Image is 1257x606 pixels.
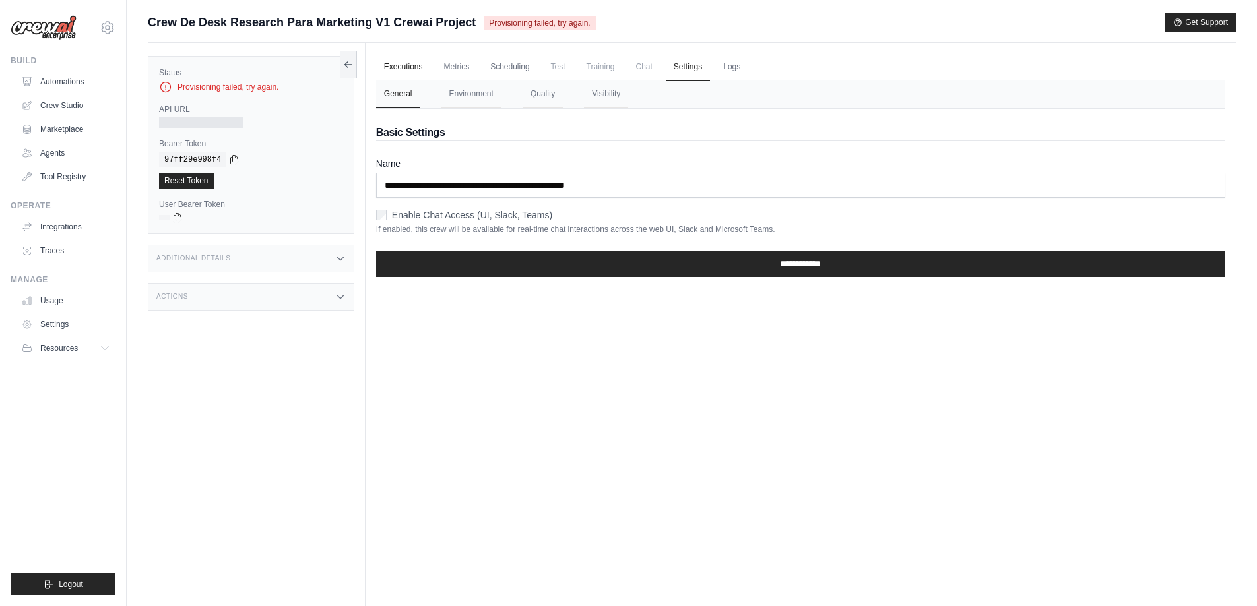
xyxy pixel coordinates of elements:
label: Name [376,157,1225,170]
p: If enabled, this crew will be available for real-time chat interactions across the web UI, Slack ... [376,224,1225,235]
span: Test [543,53,573,80]
a: Traces [16,240,115,261]
label: API URL [159,104,343,115]
label: Status [159,67,343,78]
button: Get Support [1165,13,1236,32]
a: Reset Token [159,173,214,189]
span: Provisioning failed, try again. [484,16,595,30]
div: Operate [11,200,115,211]
iframe: Chat Widget [1191,543,1257,606]
a: Logs [715,53,748,81]
button: Resources [16,338,115,359]
div: Build [11,55,115,66]
button: Quality [523,80,563,108]
span: Resources [40,343,78,353]
a: Executions [376,53,431,81]
img: Logo [11,15,77,40]
button: General [376,80,420,108]
h2: Basic Settings [376,125,1225,140]
label: Enable Chat Access (UI, Slack, Teams) [392,208,552,222]
a: Tool Registry [16,166,115,187]
a: Marketplace [16,119,115,140]
div: Provisioning failed, try again. [159,80,343,94]
label: Bearer Token [159,138,343,149]
span: Training is not available until the deployment is complete [579,53,623,80]
a: Scheduling [482,53,537,81]
div: Manage [11,274,115,285]
code: 97ff29e998f4 [159,152,226,167]
h3: Actions [156,293,188,301]
button: Visibility [584,80,628,108]
a: Settings [16,314,115,335]
a: Settings [666,53,710,81]
span: Logout [59,579,83,590]
a: Metrics [436,53,478,81]
a: Automations [16,71,115,92]
a: Agents [16,142,115,164]
h3: Additional Details [156,255,230,262]
div: Widget de chat [1191,543,1257,606]
span: Chat is not available until the deployment is complete [628,53,661,80]
a: Integrations [16,216,115,237]
button: Logout [11,573,115,595]
nav: Tabs [376,80,1225,108]
a: Usage [16,290,115,311]
label: User Bearer Token [159,199,343,210]
button: Environment [441,80,501,108]
span: Crew De Desk Research Para Marketing V1 Crewai Project [148,13,476,32]
a: Crew Studio [16,95,115,116]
